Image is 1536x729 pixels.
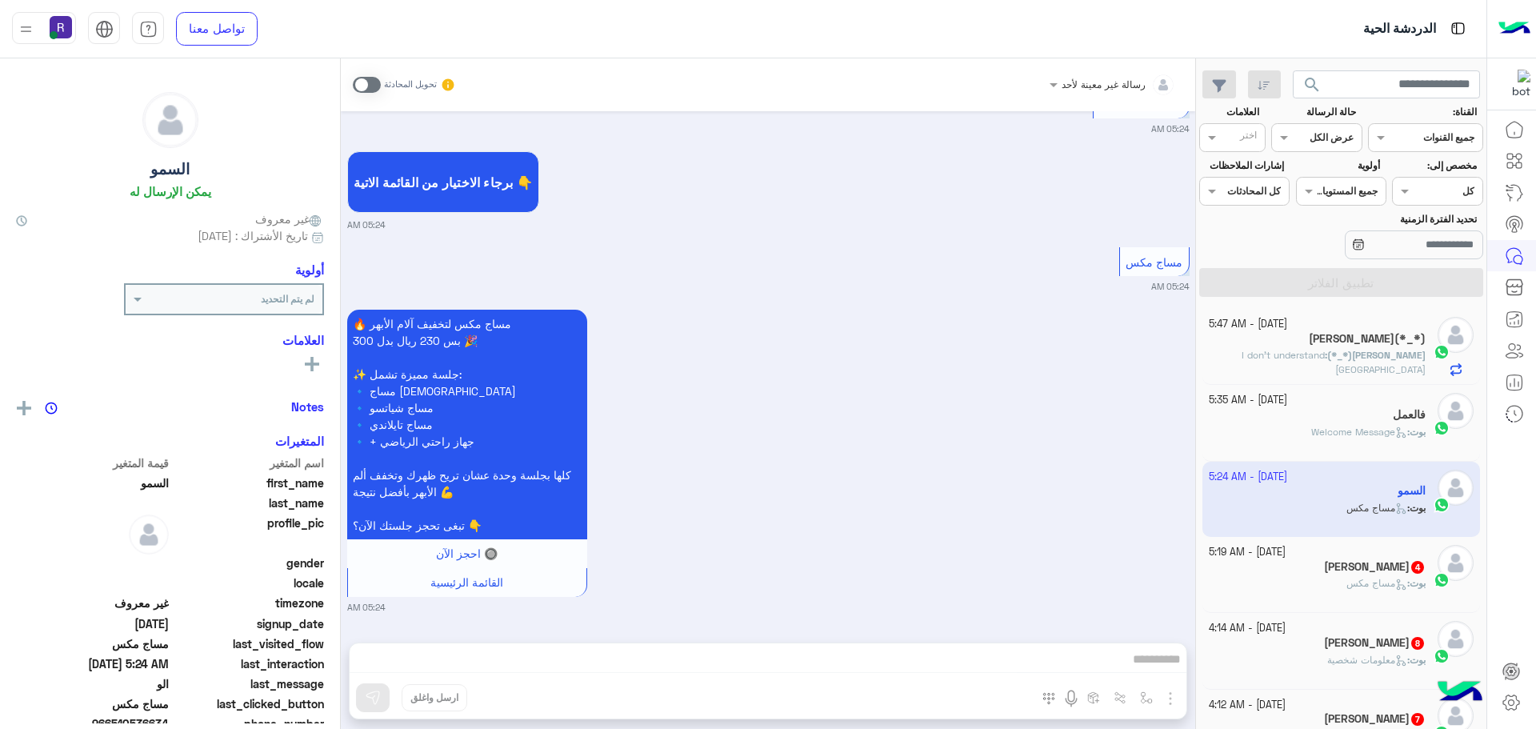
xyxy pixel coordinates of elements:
[1201,105,1259,119] label: العلامات
[1151,122,1190,135] small: 05:24 AM
[1062,78,1146,90] span: رسالة غير معينة لأحد
[261,293,314,305] b: لم يتم التحديد
[1298,158,1380,173] label: أولوية
[1411,561,1424,574] span: 4
[143,93,198,147] img: defaultAdmin.png
[16,575,169,591] span: null
[130,184,211,198] h6: يمكن الإرسال له
[1201,158,1283,173] label: إشارات الملاحظات
[1240,128,1259,146] div: اختر
[1438,393,1474,429] img: defaultAdmin.png
[1126,255,1182,269] span: مساج مكس
[172,595,325,611] span: timezone
[172,575,325,591] span: locale
[16,475,169,491] span: السمو
[1434,572,1450,588] img: WhatsApp
[354,174,533,190] span: برجاء الاختيار من القائمة الاتية 👇
[45,402,58,415] img: notes
[1498,12,1530,46] img: Logo
[176,12,258,46] a: تواصل معنا
[1309,332,1426,346] h5: H.A.M.i.D.(⁠*⁠_⁠*⁠)
[1151,280,1190,293] small: 05:24 AM
[1274,105,1356,119] label: حالة الرسالة
[1209,698,1286,713] small: [DATE] - 4:12 AM
[1502,70,1530,98] img: 322853014244696
[1370,105,1478,119] label: القناة:
[172,475,325,491] span: first_name
[1407,654,1426,666] b: :
[1327,349,1426,361] span: [PERSON_NAME](⁠*⁠_⁠*⁠)
[172,695,325,712] span: last_clicked_button
[1410,654,1426,666] span: بوت
[347,310,587,539] p: 4/10/2025, 5:24 AM
[1448,18,1468,38] img: tab
[1346,577,1407,589] span: مساج مكس
[16,615,169,632] span: 2025-10-04T02:24:25.058Z
[16,595,169,611] span: غير معروف
[172,495,325,511] span: last_name
[1327,654,1407,666] span: معلومات شخصية
[132,12,164,46] a: tab
[172,675,325,692] span: last_message
[172,615,325,632] span: signup_date
[16,635,169,652] span: مساج مكس
[139,20,158,38] img: tab
[1411,637,1424,650] span: 8
[50,16,72,38] img: userImage
[1311,426,1407,438] span: Welcome Message
[1411,713,1424,726] span: 7
[1363,18,1436,40] p: الدردشة الحية
[1298,212,1477,226] label: تحديد الفترة الزمنية
[1242,349,1426,375] span: I don't understand Arabia
[1324,560,1426,574] h5: Hamza Noor
[16,333,324,347] h6: العلامات
[1410,577,1426,589] span: بوت
[172,515,325,551] span: profile_pic
[1410,426,1426,438] span: بوت
[1407,426,1426,438] b: :
[198,227,308,244] span: تاريخ الأشتراك : [DATE]
[1199,268,1483,297] button: تطبيق الفلاتر
[1394,158,1477,173] label: مخصص إلى:
[1434,344,1450,360] img: WhatsApp
[16,695,169,712] span: مساج مكس
[1407,577,1426,589] b: :
[16,19,36,39] img: profile
[1324,712,1426,726] h5: ابو صالح الشرفي
[172,555,325,571] span: gender
[172,655,325,672] span: last_interaction
[150,160,190,178] h5: السمو
[16,555,169,571] span: null
[291,399,324,414] h6: Notes
[436,547,498,560] span: 🔘 احجز الآن
[1209,393,1287,408] small: [DATE] - 5:35 AM
[1209,317,1287,332] small: [DATE] - 5:47 AM
[1393,408,1426,422] h5: فالعمل
[295,262,324,277] h6: أولوية
[129,515,169,555] img: defaultAdmin.png
[1438,317,1474,353] img: defaultAdmin.png
[1209,545,1286,560] small: [DATE] - 5:19 AM
[17,401,31,415] img: add
[384,78,437,91] small: تحويل المحادثة
[16,675,169,692] span: الو
[347,601,386,614] small: 05:24 AM
[1438,621,1474,657] img: defaultAdmin.png
[16,455,169,471] span: قيمة المتغير
[402,684,467,711] button: ارسل واغلق
[1209,621,1286,636] small: [DATE] - 4:14 AM
[1325,349,1426,361] b: :
[172,635,325,652] span: last_visited_flow
[1324,636,1426,650] h5: Eng Mohamed
[430,575,503,589] span: القائمة الرئيسية
[95,20,114,38] img: tab
[172,455,325,471] span: اسم المتغير
[275,434,324,448] h6: المتغيرات
[16,655,169,672] span: 2025-10-04T02:24:56.473Z
[1438,545,1474,581] img: defaultAdmin.png
[1293,70,1332,105] button: search
[1432,665,1488,721] img: hulul-logo.png
[1434,420,1450,436] img: WhatsApp
[255,210,324,227] span: غير معروف
[347,218,386,231] small: 05:24 AM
